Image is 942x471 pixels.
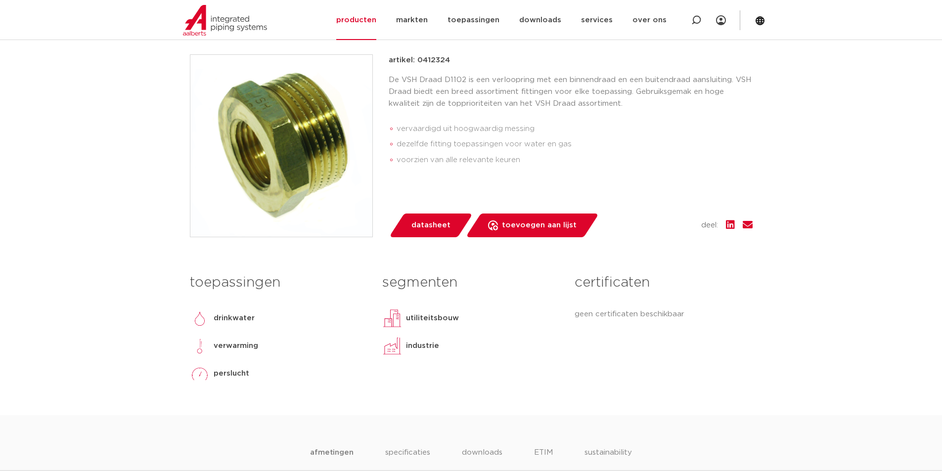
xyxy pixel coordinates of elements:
[190,55,372,237] img: Product Image for VSH Draad verloopring FM G3/8"xG1/2" Cr
[397,121,753,137] li: vervaardigd uit hoogwaardig messing
[214,340,258,352] p: verwarming
[389,74,753,110] p: De VSH Draad D1102 is een verloopring met een binnendraad en een buitendraad aansluiting. VSH Dra...
[389,214,473,237] a: datasheet
[502,217,577,233] span: toevoegen aan lijst
[214,312,255,324] p: drinkwater
[575,308,752,320] p: geen certificaten beschikbaar
[406,312,459,324] p: utiliteitsbouw
[397,152,753,168] li: voorzien van alle relevante keuren
[214,368,249,380] p: perslucht
[190,273,367,293] h3: toepassingen
[190,336,210,356] img: verwarming
[406,340,439,352] p: industrie
[397,136,753,152] li: dezelfde fitting toepassingen voor water en gas
[389,54,450,66] p: artikel: 0412324
[575,273,752,293] h3: certificaten
[701,219,718,231] span: deel:
[190,308,210,328] img: drinkwater
[411,217,450,233] span: datasheet
[382,308,402,328] img: utiliteitsbouw
[382,336,402,356] img: industrie
[190,364,210,384] img: perslucht
[382,273,560,293] h3: segmenten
